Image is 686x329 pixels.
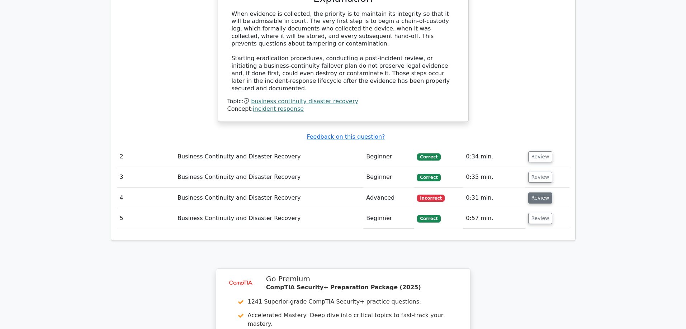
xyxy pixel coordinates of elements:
[417,153,440,161] span: Correct
[227,105,459,113] div: Concept:
[253,105,304,112] a: incident response
[463,208,525,229] td: 0:57 min.
[227,98,459,105] div: Topic:
[175,208,363,229] td: Business Continuity and Disaster Recovery
[363,147,414,167] td: Beginner
[117,188,175,208] td: 4
[117,208,175,229] td: 5
[463,188,525,208] td: 0:31 min.
[417,174,440,181] span: Correct
[528,172,553,183] button: Review
[307,133,385,140] a: Feedback on this question?
[417,215,440,222] span: Correct
[117,147,175,167] td: 2
[251,98,358,105] a: business continuity disaster recovery
[528,192,553,204] button: Review
[117,167,175,187] td: 3
[528,151,553,162] button: Review
[175,188,363,208] td: Business Continuity and Disaster Recovery
[232,10,455,92] div: When evidence is collected, the priority is to maintain its integrity so that it will be admissib...
[175,167,363,187] td: Business Continuity and Disaster Recovery
[463,147,525,167] td: 0:34 min.
[175,147,363,167] td: Business Continuity and Disaster Recovery
[363,208,414,229] td: Beginner
[528,213,553,224] button: Review
[363,188,414,208] td: Advanced
[463,167,525,187] td: 0:35 min.
[363,167,414,187] td: Beginner
[417,195,445,202] span: Incorrect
